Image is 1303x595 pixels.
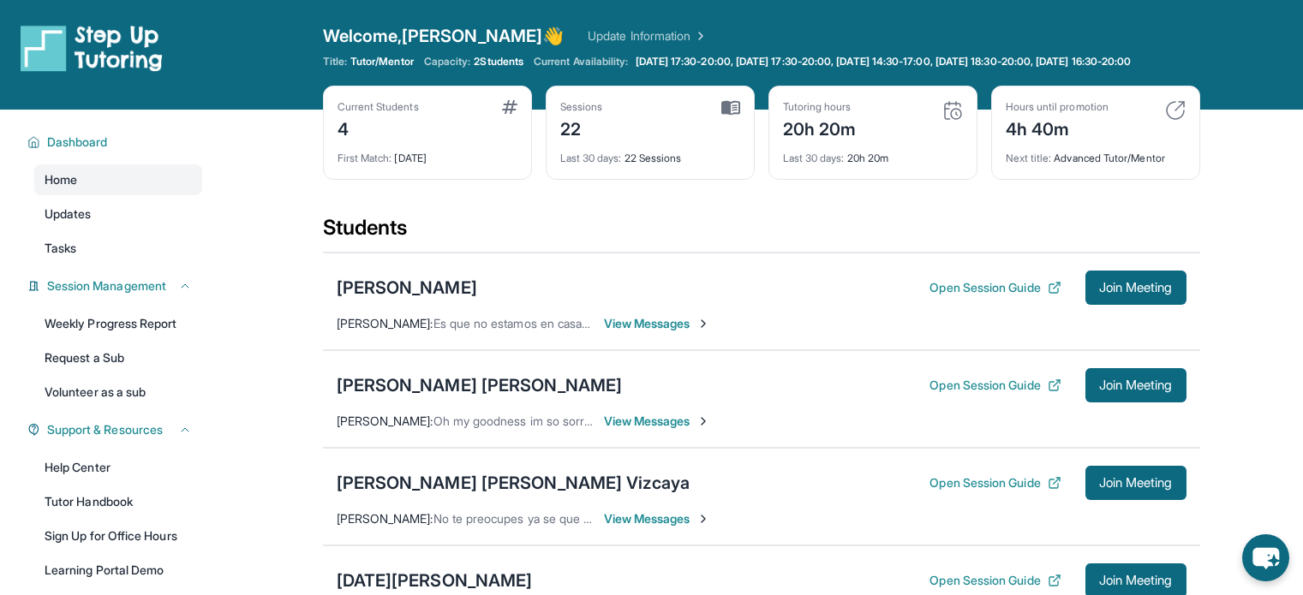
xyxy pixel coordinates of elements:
span: Tutor/Mentor [350,55,414,68]
div: 20h 20m [783,114,857,141]
span: No te preocupes ya se que hay otras responsabilidades !! Muchas gracias lo aprecio 🙂 [433,511,906,526]
div: [PERSON_NAME] [PERSON_NAME] [337,373,623,397]
span: Support & Resources [47,421,163,438]
div: [PERSON_NAME] [PERSON_NAME] Vizcaya [337,471,690,495]
img: card [942,100,963,121]
div: Students [323,214,1200,252]
button: Session Management [40,277,192,295]
span: Last 30 days : [560,152,622,164]
button: Open Session Guide [929,279,1061,296]
span: View Messages [604,510,711,527]
div: Sessions [560,100,603,114]
button: Dashboard [40,134,192,151]
span: [PERSON_NAME] : [337,511,433,526]
div: 4h 40m [1006,114,1109,141]
span: View Messages [604,315,711,332]
span: Welcome, [PERSON_NAME] 👋 [323,24,565,48]
button: Support & Resources [40,421,192,438]
span: Oh my goodness im so sorry! Please feel better soon. Just let me know when we can reschedule to m... [433,414,1265,428]
a: Learning Portal Demo [34,555,202,586]
div: Hours until promotion [1006,100,1109,114]
span: Join Meeting [1099,380,1173,390]
span: Capacity: [424,55,471,68]
span: Session Management [47,277,166,295]
span: Join Meeting [1099,478,1173,488]
a: Updates [34,199,202,229]
span: First Match : [338,152,392,164]
span: Join Meeting [1099,283,1173,293]
a: Weekly Progress Report [34,308,202,339]
span: 2 Students [474,55,523,68]
a: Sign Up for Office Hours [34,521,202,551]
button: Join Meeting [1085,368,1186,402]
span: Next title : [1006,152,1052,164]
span: [PERSON_NAME] : [337,414,433,428]
span: [DATE] 17:30-20:00, [DATE] 17:30-20:00, [DATE] 14:30-17:00, [DATE] 18:30-20:00, [DATE] 16:30-20:00 [636,55,1132,68]
span: Last 30 days : [783,152,845,164]
button: Join Meeting [1085,271,1186,305]
div: 22 [560,114,603,141]
button: Open Session Guide [929,572,1061,589]
div: Tutoring hours [783,100,857,114]
button: Open Session Guide [929,474,1061,491]
div: 22 Sessions [560,141,740,165]
div: [DATE] [338,141,517,165]
img: card [1165,100,1186,121]
img: Chevron-Right [696,414,710,428]
span: Home [45,171,77,188]
button: chat-button [1242,534,1289,581]
a: Home [34,164,202,195]
img: Chevron Right [690,27,708,45]
a: Tutor Handbook [34,486,202,517]
img: Chevron-Right [696,512,710,526]
span: View Messages [604,413,711,430]
a: Help Center [34,452,202,483]
div: 20h 20m [783,141,963,165]
a: Tasks [34,233,202,264]
a: [DATE] 17:30-20:00, [DATE] 17:30-20:00, [DATE] 14:30-17:00, [DATE] 18:30-20:00, [DATE] 16:30-20:00 [632,55,1135,68]
div: 4 [338,114,419,141]
img: logo [21,24,163,72]
span: Join Meeting [1099,575,1173,586]
span: Es que no estamos en casa y no me acordaba [433,316,683,330]
div: [PERSON_NAME] [337,276,477,300]
span: Current Availability: [534,55,628,68]
div: Advanced Tutor/Mentor [1006,141,1186,165]
a: Volunteer as a sub [34,377,202,408]
img: card [502,100,517,114]
button: Open Session Guide [929,377,1061,394]
img: card [721,100,740,116]
span: [PERSON_NAME] : [337,316,433,330]
img: Chevron-Right [696,317,710,330]
div: Current Students [338,100,419,114]
div: [DATE][PERSON_NAME] [337,568,533,592]
span: Dashboard [47,134,108,151]
a: Request a Sub [34,342,202,373]
span: Title: [323,55,347,68]
a: Update Information [588,27,708,45]
span: Tasks [45,240,76,257]
span: Updates [45,205,92,223]
button: Join Meeting [1085,466,1186,500]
